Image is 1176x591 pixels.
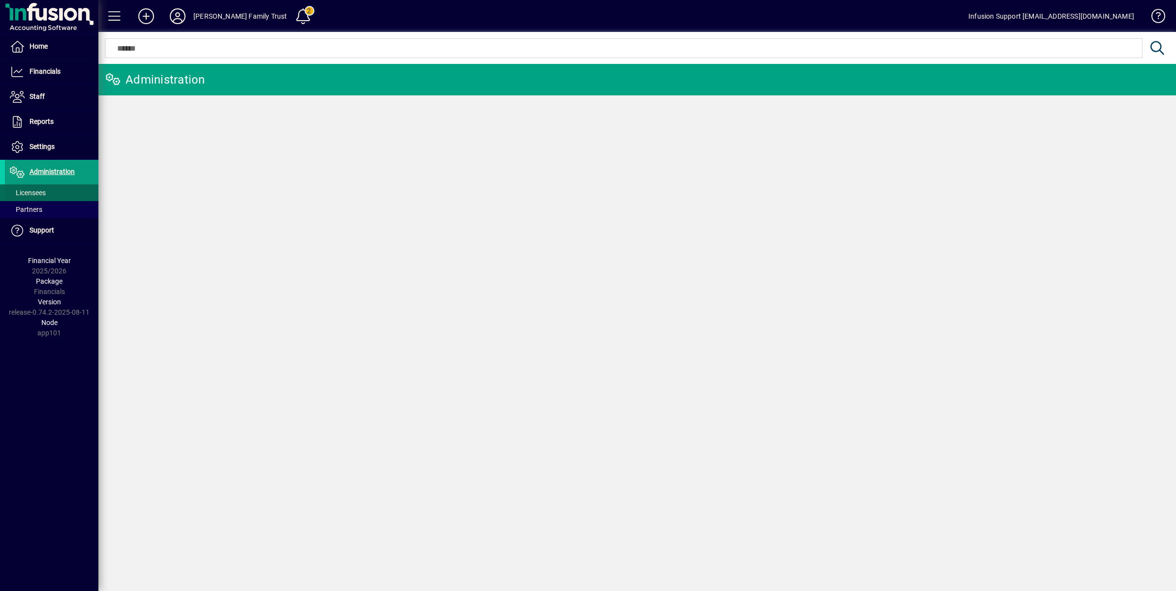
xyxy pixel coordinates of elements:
[30,67,61,75] span: Financials
[36,277,62,285] span: Package
[30,42,48,50] span: Home
[30,168,75,176] span: Administration
[5,59,98,84] a: Financials
[5,218,98,243] a: Support
[162,7,193,25] button: Profile
[5,184,98,201] a: Licensees
[5,85,98,109] a: Staff
[38,298,61,306] span: Version
[193,8,287,24] div: [PERSON_NAME] Family Trust
[41,319,58,326] span: Node
[5,201,98,218] a: Partners
[30,92,45,100] span: Staff
[968,8,1134,24] div: Infusion Support [EMAIL_ADDRESS][DOMAIN_NAME]
[30,143,55,150] span: Settings
[5,34,98,59] a: Home
[5,110,98,134] a: Reports
[130,7,162,25] button: Add
[10,189,46,197] span: Licensees
[10,206,42,213] span: Partners
[30,226,54,234] span: Support
[28,257,71,265] span: Financial Year
[1144,2,1164,34] a: Knowledge Base
[5,135,98,159] a: Settings
[106,72,205,88] div: Administration
[30,118,54,125] span: Reports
